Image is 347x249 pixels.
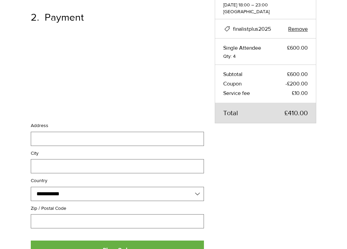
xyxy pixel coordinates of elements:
[288,26,308,32] span: Remove
[223,2,308,8] span: [DATE] 18:00 – 23:00
[31,122,48,129] label: Address
[31,11,84,23] h1: Payment
[284,108,308,118] span: £410.00
[31,205,66,212] label: Zip / Postal Code
[223,25,231,33] div: Coupon code successfully applied
[31,35,204,118] iframe: Credit / Debit Card
[292,89,308,97] span: £10.00
[31,11,39,23] span: 2.
[31,150,39,157] label: City
[233,26,271,32] span: finalistplus2025
[31,187,204,201] select: countryCode
[287,44,308,52] span: £600.00
[31,215,200,228] input: Zip / Postal Code
[285,80,308,88] span: -£200.00
[223,89,250,97] span: Service fee
[223,108,238,118] span: Total
[31,159,200,173] input: City
[31,177,204,184] label: Country
[31,132,200,146] input: Address
[223,44,261,52] span: Single Attendee
[223,70,242,78] span: Subtotal
[215,39,316,65] div: Ticket type: Single Attendee, Price: £150.00, Qty: 4
[223,53,308,59] span: Qty: 4
[287,70,308,78] span: £600.00
[223,8,308,15] span: [GEOGRAPHIC_DATA]
[223,80,241,88] span: Coupon
[288,25,308,33] button: Clear coupon code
